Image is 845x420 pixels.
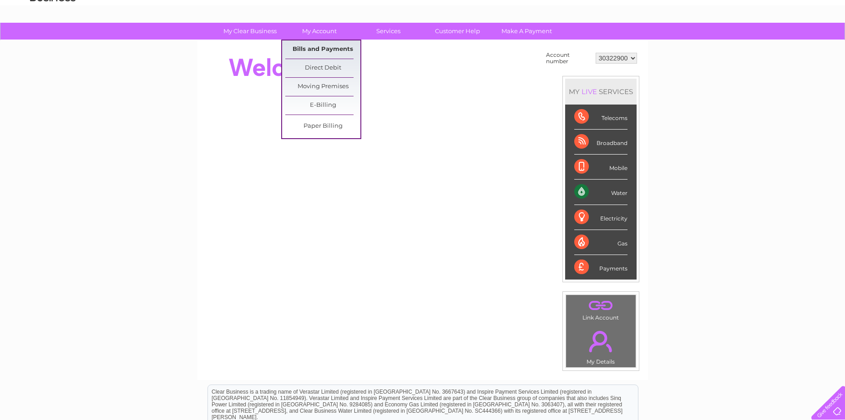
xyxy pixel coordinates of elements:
[766,39,779,45] a: Blog
[285,40,360,59] a: Bills and Payments
[574,130,627,155] div: Broadband
[565,79,637,105] div: MY SERVICES
[574,105,627,130] div: Telecoms
[285,117,360,135] a: Paper Billing
[213,23,288,40] a: My Clear Business
[580,87,599,96] div: LIVE
[30,24,76,51] img: logo.png
[566,323,636,368] td: My Details
[673,5,736,16] a: 0333 014 3131
[708,39,728,45] a: Energy
[285,59,360,77] a: Direct Debit
[733,39,760,45] a: Telecoms
[815,39,836,45] a: Log out
[544,50,593,67] td: Account number
[566,295,636,323] td: Link Account
[420,23,495,40] a: Customer Help
[574,230,627,255] div: Gas
[568,297,633,313] a: .
[489,23,564,40] a: Make A Payment
[282,23,357,40] a: My Account
[574,155,627,180] div: Mobile
[574,255,627,280] div: Payments
[351,23,426,40] a: Services
[574,180,627,205] div: Water
[574,205,627,230] div: Electricity
[685,39,702,45] a: Water
[285,96,360,115] a: E-Billing
[568,325,633,357] a: .
[208,5,638,44] div: Clear Business is a trading name of Verastar Limited (registered in [GEOGRAPHIC_DATA] No. 3667643...
[285,78,360,96] a: Moving Premises
[784,39,807,45] a: Contact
